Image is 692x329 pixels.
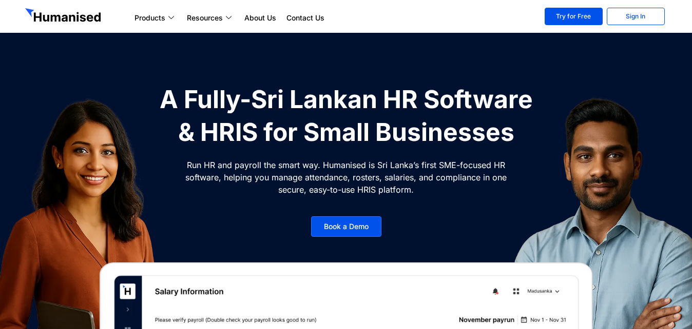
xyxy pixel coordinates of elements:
a: Sign In [607,8,665,25]
p: Run HR and payroll the smart way. Humanised is Sri Lanka’s first SME-focused HR software, helping... [184,159,508,196]
a: Products [129,12,182,24]
h1: A Fully-Sri Lankan HR Software & HRIS for Small Businesses [153,83,539,149]
a: About Us [239,12,281,24]
a: Book a Demo [311,216,381,237]
a: Try for Free [545,8,603,25]
img: GetHumanised Logo [25,8,103,25]
span: Book a Demo [324,223,369,230]
a: Resources [182,12,239,24]
a: Contact Us [281,12,330,24]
